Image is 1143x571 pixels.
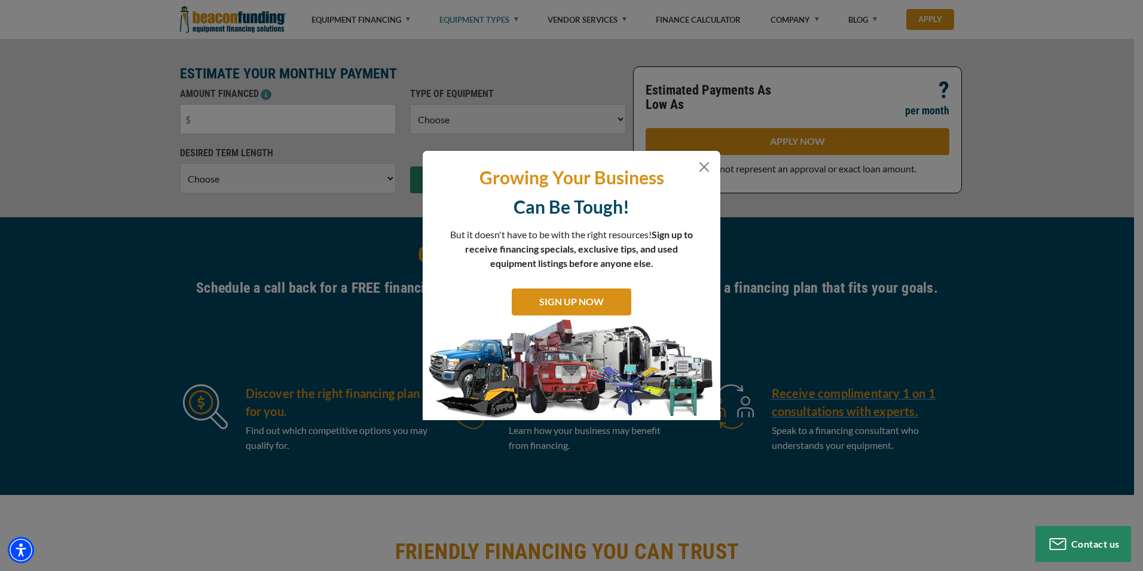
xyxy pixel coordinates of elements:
span: Sign up to receive financing specials, exclusive tips, and used equipment listings before anyone ... [465,229,693,269]
div: Accessibility Menu [8,537,34,563]
p: Can Be Tough! [432,195,711,218]
button: Contact us [1035,526,1131,562]
p: But it doesn't have to be with the right resources! [450,227,693,271]
p: Growing Your Business [432,166,711,189]
img: subscribe-modal.jpg [423,318,720,420]
span: Contact us [1071,538,1120,549]
a: SIGN UP NOW [512,288,631,315]
button: Close [697,160,711,174]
